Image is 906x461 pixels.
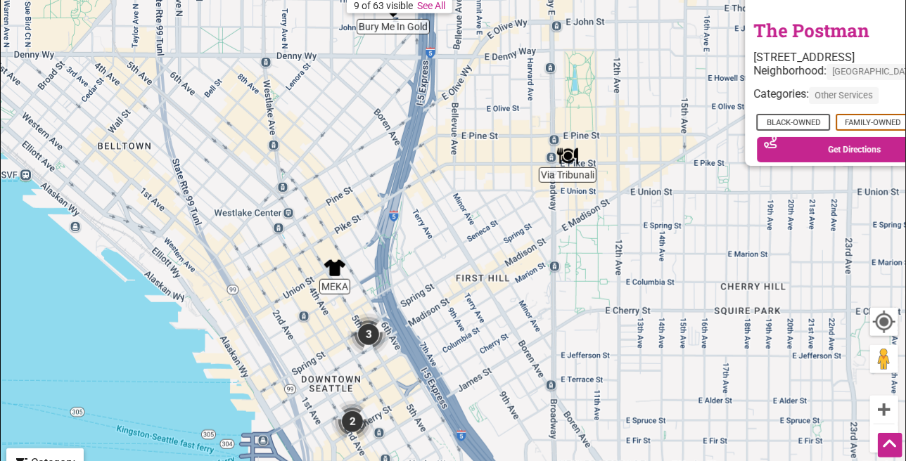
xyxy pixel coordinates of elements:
[757,114,831,131] span: Black-Owned
[754,18,870,42] a: The Postman
[319,252,351,284] div: MEKA
[342,308,395,361] div: 3
[326,395,379,448] div: 2
[878,433,902,457] div: Scroll Back to Top
[870,345,898,373] button: Drag Pegman onto the map to open Street View
[870,396,898,424] button: Zoom in
[870,424,898,453] button: Zoom out
[551,140,584,172] div: Via Tribunali
[810,87,879,103] span: Other Services
[870,308,898,336] button: Your Location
